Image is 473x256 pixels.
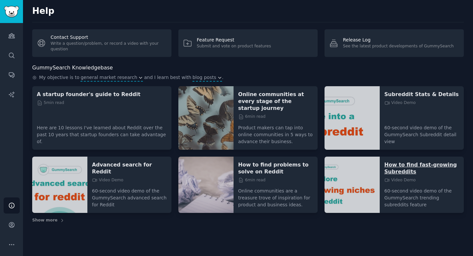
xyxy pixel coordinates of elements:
h2: GummySearch Knowledgebase [32,64,113,72]
a: Feature RequestSubmit and vote on product features [178,29,318,57]
a: Contact SupportWrite a question/problem, or record a video with your question [32,29,171,57]
img: How to find problems to solve on Reddit [178,157,234,213]
a: Online communities at every stage of the startup journey [238,91,313,112]
p: 60-second video demo of the GummySearch trending subreddits feature [384,183,459,208]
a: How to find fast-growing Subreddits [384,161,459,175]
a: A startup founder's guide to Reddit [37,91,167,98]
span: Show more [32,218,57,223]
div: Submit and vote on product features [197,43,271,49]
div: . [32,74,464,82]
p: 60-second video demo of the GummySearch Subreddit detail view [384,120,459,145]
p: Online communities are a treasure trove of inspiration for product and business ideas. [238,183,313,208]
span: 5 min read [37,100,64,106]
span: 6 min read [238,177,265,183]
div: Release Log [343,37,454,43]
span: Video Demo [384,100,416,106]
span: and I learn best with [144,74,191,82]
p: Product makers can tap into online communities in 5 ways to advance their business. [238,120,313,145]
span: Video Demo [384,177,416,183]
span: 6 min read [238,114,265,120]
div: Feature Request [197,37,271,43]
p: 60-second video demo of the GummySearch advanced search for Reddit [92,183,167,208]
img: Subreddit Stats & Details [325,86,380,150]
a: Release LogSee the latest product developments of GummySearch [325,29,464,57]
span: My objective is to [39,74,79,82]
a: Subreddit Stats & Details [384,91,459,98]
h2: Help [32,6,464,16]
button: blog posts [192,74,222,81]
a: How to find problems to solve on Reddit [238,161,313,175]
img: Online communities at every stage of the startup journey [178,86,234,150]
a: Advanced search for Reddit [92,161,167,175]
img: GummySearch logo [4,6,19,17]
span: general market research [80,74,137,81]
button: general market research [80,74,143,81]
span: blog posts [192,74,216,81]
img: How to find fast-growing Subreddits [325,157,380,213]
span: Video Demo [92,177,124,183]
div: See the latest product developments of GummySearch [343,43,454,49]
img: Advanced search for Reddit [32,157,87,213]
p: Here are 10 lessons I've learned about Reddit over the past 10 years that startup founders can ta... [37,120,167,145]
